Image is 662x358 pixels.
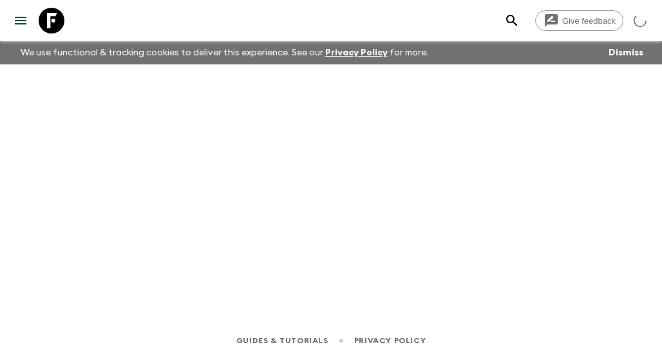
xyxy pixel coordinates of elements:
[8,8,33,33] button: menu
[535,10,623,31] a: Give feedback
[354,334,426,348] a: Privacy Policy
[15,41,433,64] p: We use functional & tracking cookies to deliver this experience. See our for more.
[499,8,525,33] button: search adventures
[555,16,623,26] span: Give feedback
[236,334,328,348] a: Guides & Tutorials
[605,44,647,62] button: Dismiss
[325,48,388,57] a: Privacy Policy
